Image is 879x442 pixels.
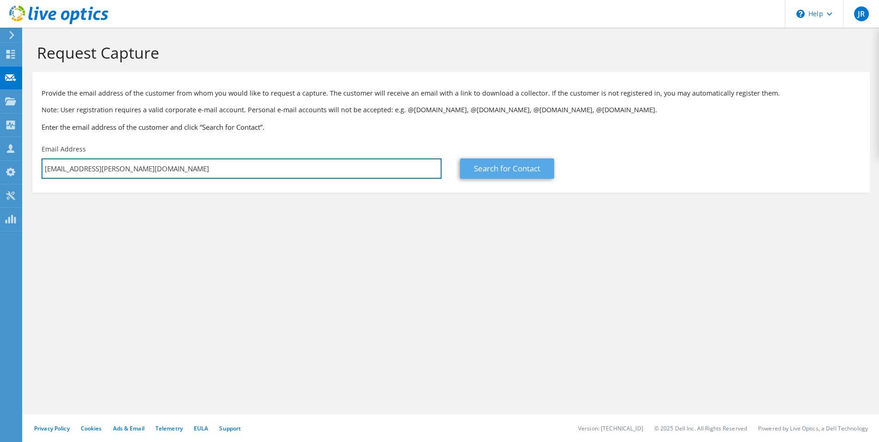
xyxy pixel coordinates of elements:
[42,122,861,132] h3: Enter the email address of the customer and click “Search for Contact”.
[219,424,241,432] a: Support
[113,424,144,432] a: Ads & Email
[654,424,747,432] li: © 2025 Dell Inc. All Rights Reserved
[578,424,643,432] li: Version: [TECHNICAL_ID]
[155,424,183,432] a: Telemetry
[42,88,861,98] p: Provide the email address of the customer from whom you would like to request a capture. The cust...
[42,145,86,154] label: Email Address
[34,424,70,432] a: Privacy Policy
[194,424,208,432] a: EULA
[81,424,102,432] a: Cookies
[37,43,861,62] h1: Request Capture
[460,158,554,179] a: Search for Contact
[42,105,861,115] p: Note: User registration requires a valid corporate e-mail account. Personal e-mail accounts will ...
[854,6,869,21] span: JR
[796,10,805,18] svg: \n
[758,424,868,432] li: Powered by Live Optics, a Dell Technology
